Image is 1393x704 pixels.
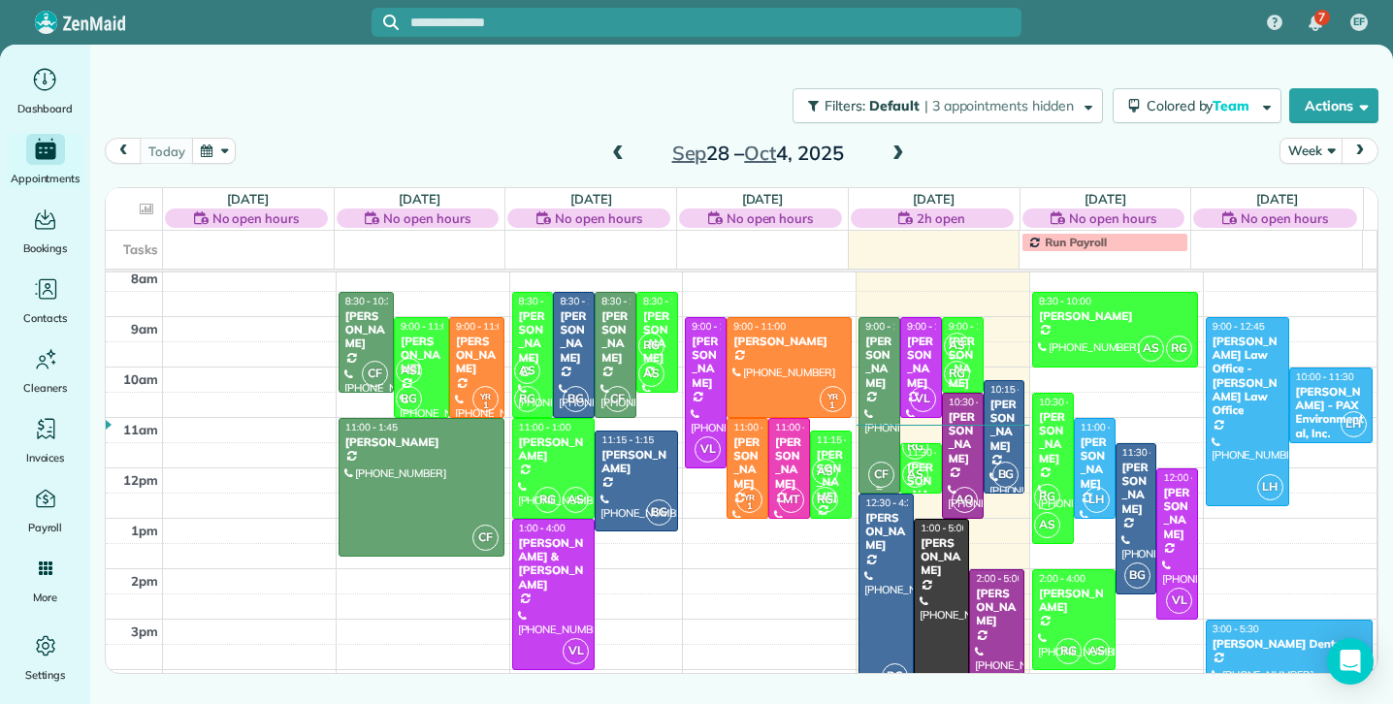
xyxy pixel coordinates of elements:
[344,309,388,351] div: [PERSON_NAME]
[480,391,491,401] span: YR
[1138,336,1164,362] span: AS
[1213,97,1252,114] span: Team
[902,462,928,488] span: AS
[8,343,82,398] a: Cleaners
[1296,370,1354,383] span: 10:00 - 11:30
[1039,396,1091,408] span: 10:30 - 1:30
[825,97,865,114] span: Filters:
[563,487,589,513] span: AS
[362,361,388,387] span: CF
[910,386,936,412] span: VL
[1124,562,1150,589] span: BG
[345,421,398,433] span: 11:00 - 1:45
[26,448,65,467] span: Invoices
[812,487,838,513] span: RG
[140,138,193,164] button: today
[1038,587,1110,615] div: [PERSON_NAME]
[1147,97,1256,114] span: Colored by
[600,448,672,476] div: [PERSON_NAME]
[1069,208,1156,228] span: No open hours
[131,271,158,286] span: 8am
[8,483,82,537] a: Payroll
[976,572,1022,585] span: 2:00 - 5:00
[1122,446,1175,459] span: 11:30 - 2:30
[560,295,612,307] span: 8:30 - 11:00
[383,15,399,30] svg: Focus search
[732,435,762,492] div: [PERSON_NAME]
[1162,486,1192,542] div: [PERSON_NAME]
[817,433,869,446] span: 11:15 - 1:00
[401,320,453,333] span: 9:00 - 11:00
[1280,138,1343,164] button: Week
[1212,335,1283,418] div: [PERSON_NAME] Law Office - [PERSON_NAME] Law Office
[949,320,1001,333] span: 9:00 - 10:30
[1113,88,1281,123] button: Colored byTeam
[638,333,664,359] span: RG
[28,518,63,537] span: Payroll
[473,397,498,415] small: 1
[563,386,589,412] span: BG
[372,15,399,30] button: Focus search
[1039,295,1091,307] span: 8:30 - 10:00
[865,496,918,509] span: 12:30 - 4:30
[8,204,82,258] a: Bookings
[131,321,158,336] span: 9am
[1085,191,1126,207] a: [DATE]
[399,191,440,207] a: [DATE]
[812,459,838,485] span: AS
[1257,474,1283,500] span: LH
[868,462,894,488] span: CF
[1295,385,1367,441] div: [PERSON_NAME] - PAX Environmental, Inc.
[123,422,158,437] span: 11am
[8,134,82,188] a: Appointments
[869,97,921,114] span: Default
[1163,471,1215,484] span: 12:00 - 3:00
[672,141,707,165] span: Sep
[944,333,970,359] span: AS
[1327,638,1374,685] div: Open Intercom Messenger
[882,663,908,689] span: BG
[902,433,928,460] span: RG
[744,492,755,502] span: YR
[952,487,978,513] span: AQ
[559,309,589,366] div: [PERSON_NAME]
[600,309,631,366] div: [PERSON_NAME]
[123,472,158,488] span: 12pm
[472,525,499,551] span: CF
[131,523,158,538] span: 1pm
[1166,588,1192,614] span: VL
[695,436,721,463] span: VL
[601,433,654,446] span: 11:15 - 1:15
[948,410,978,466] div: [PERSON_NAME]
[924,97,1074,114] span: | 3 appointments hidden
[570,191,612,207] a: [DATE]
[990,383,1049,396] span: 10:15 - 12:30
[975,587,1019,628] div: [PERSON_NAME]
[646,499,672,526] span: BG
[917,208,965,228] span: 2h open
[744,141,776,165] span: Oct
[555,208,642,228] span: No open hours
[865,320,918,333] span: 9:00 - 12:30
[638,361,664,387] span: AS
[1038,309,1192,323] div: [PERSON_NAME]
[1084,638,1110,664] span: AS
[131,573,158,589] span: 2pm
[733,320,786,333] span: 9:00 - 11:00
[535,487,561,513] span: RG
[692,320,744,333] span: 9:00 - 12:00
[913,191,955,207] a: [DATE]
[1081,421,1133,433] span: 11:00 - 1:00
[992,462,1019,488] span: BG
[775,421,827,433] span: 11:00 - 1:00
[344,435,499,449] div: [PERSON_NAME]
[643,295,696,307] span: 8:30 - 10:30
[642,309,672,366] div: [PERSON_NAME]
[1045,235,1107,249] span: Run Payroll
[604,386,631,412] span: CF
[827,391,838,401] span: YR
[601,295,654,307] span: 8:30 - 11:00
[1289,88,1378,123] button: Actions
[737,497,761,516] small: 1
[774,435,804,492] div: [PERSON_NAME]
